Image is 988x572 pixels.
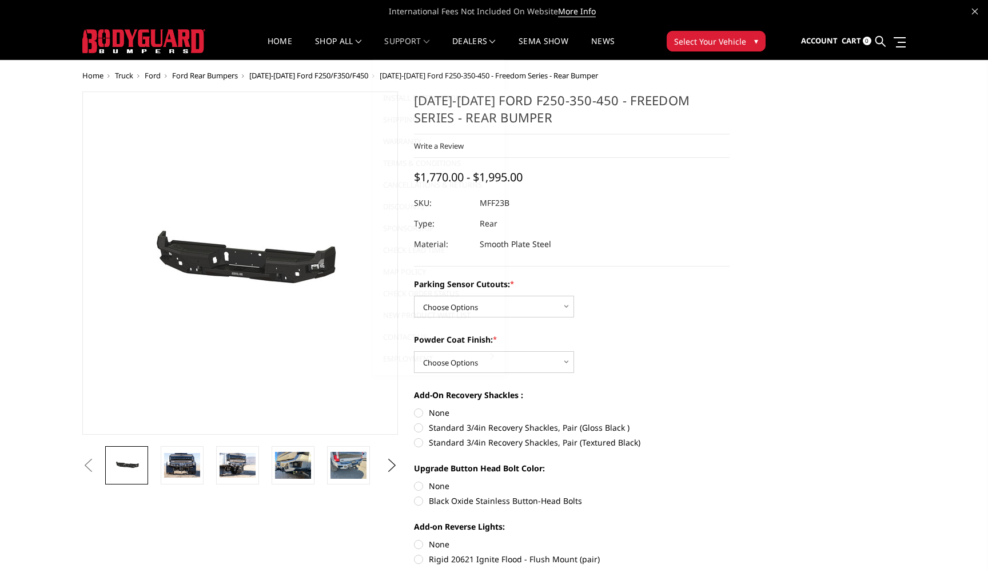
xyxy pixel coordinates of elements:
a: FAQ [377,65,500,87]
label: Standard 3/4in Recovery Shackles, Pair (Textured Black) [414,436,730,448]
a: Cancellations & Returns [377,174,500,196]
a: Sponsorship [377,217,500,239]
img: 2023-2025 Ford F250-350-450 - Freedom Series - Rear Bumper [330,452,366,479]
a: Ford Rear Bumpers [172,70,238,81]
a: Dealers [452,37,496,59]
a: shop all [315,37,361,59]
label: None [414,538,730,550]
img: 2023-2025 Ford F250-350-450 - Freedom Series - Rear Bumper [164,453,200,477]
a: Employment [377,348,500,370]
a: Ford [145,70,161,81]
img: 2023-2025 Ford F250-350-450 - Freedom Series - Rear Bumper [275,452,311,479]
a: Shipping [377,109,500,130]
a: MAP Policy [377,261,500,283]
label: Upgrade Button Head Bolt Color: [414,462,730,474]
label: None [414,407,730,419]
a: Support [384,37,429,59]
span: 0 [863,37,871,45]
label: Rigid 20621 Ignite Flood - Flush Mount (pair) [414,553,730,565]
label: Black Oxide Stainless Button-Head Bolts [414,495,730,507]
label: None [414,480,730,492]
a: Install Instructions [377,87,500,109]
span: Select Your Vehicle [674,35,746,47]
button: Previous [79,457,97,474]
a: Terms & Conditions [377,152,500,174]
h1: [DATE]-[DATE] Ford F250-350-450 - Freedom Series - Rear Bumper [414,92,730,134]
a: Discounts [377,196,500,217]
button: Next [384,457,401,474]
a: Contact Us [377,326,500,348]
label: Standard 3/4in Recovery Shackles, Pair (Gloss Black ) [414,422,730,434]
a: Check Lead Time [377,239,500,261]
dd: Smooth Plate Steel [480,234,551,255]
a: Account [801,26,838,57]
button: Select Your Vehicle [667,31,766,51]
span: Account [801,35,838,46]
span: ▾ [754,35,758,47]
img: BODYGUARD BUMPERS [82,29,205,53]
label: Powder Coat Finish: [414,333,730,345]
label: Add-on Reverse Lights: [414,521,730,533]
a: New Product Wait List [377,304,500,326]
img: 2023-2025 Ford F250-350-450 - Freedom Series - Rear Bumper [220,453,256,477]
a: 2023-2025 Ford F250-350-450 - Freedom Series - Rear Bumper [82,92,398,435]
a: Cart 0 [842,26,871,57]
a: [DATE]-[DATE] Ford F250/F350/F450 [249,70,368,81]
a: SEMA Show [519,37,568,59]
a: Home [82,70,103,81]
a: Home [268,37,292,59]
span: Cart [842,35,861,46]
a: News [591,37,615,59]
a: More Info [558,6,596,17]
a: Warranty [377,130,500,152]
a: Check Order Status [377,283,500,304]
a: Truck [115,70,133,81]
label: Parking Sensor Cutouts: [414,278,730,290]
label: Add-On Recovery Shackles : [414,389,730,401]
